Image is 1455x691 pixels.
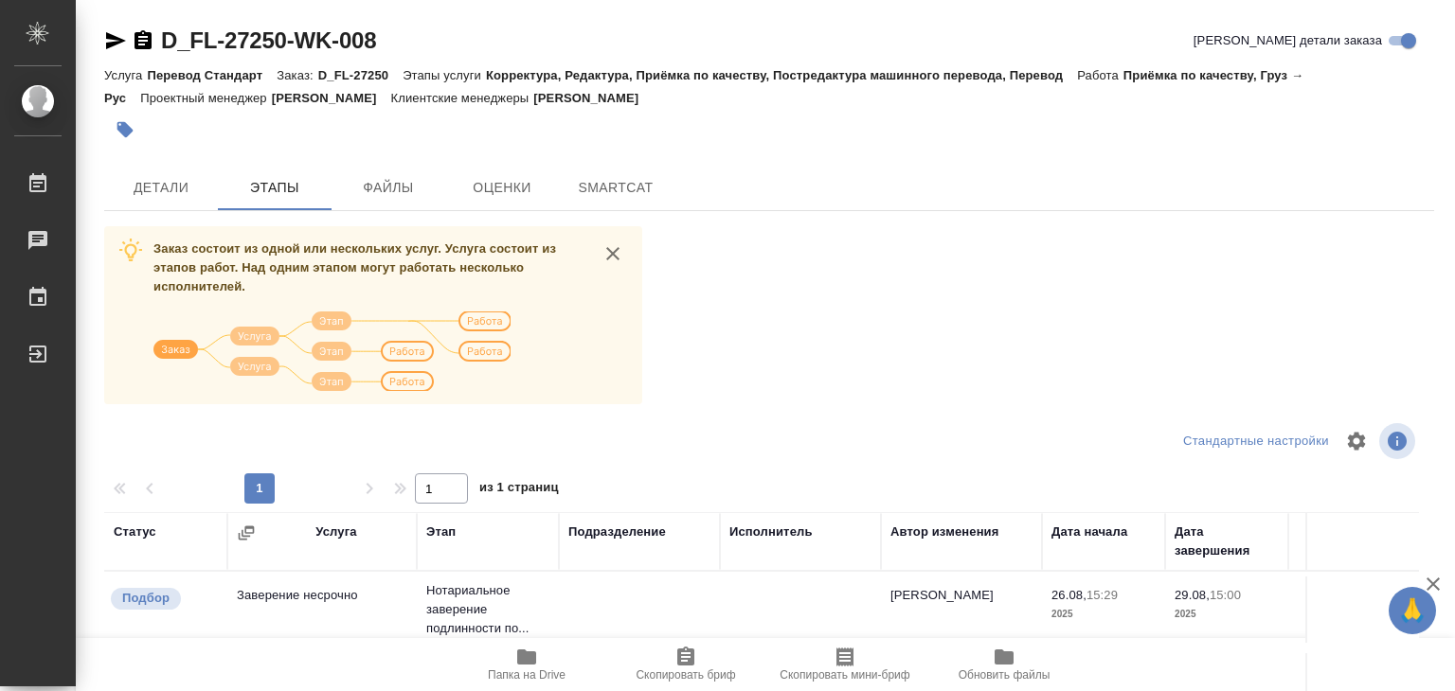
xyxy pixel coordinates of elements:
p: Нотариальное заверение подлинности по... [426,581,549,638]
p: 29.08, [1175,588,1210,602]
a: D_FL-27250-WK-008 [161,27,376,53]
div: Исполнитель [729,523,813,541]
div: Услуга [315,523,356,541]
button: Скопировать мини-бриф [765,638,925,691]
span: Скопировать бриф [636,668,735,682]
p: Услуга [104,68,147,82]
p: [PERSON_NAME] [272,91,391,105]
p: Перевод Стандарт [147,68,277,82]
button: Добавить тэг [104,109,146,151]
span: Настроить таблицу [1334,418,1379,464]
span: Оценки [457,176,548,200]
p: 0 [1298,586,1402,605]
p: [PERSON_NAME] [533,91,653,105]
span: Заказ состоит из одной или нескольких услуг. Услуга состоит из этапов работ. Над одним этапом мог... [153,241,556,293]
button: close [599,239,627,268]
p: D_FL-27250 [318,68,403,82]
p: Этапы услуги [403,68,486,82]
p: Проектный менеджер [140,91,271,105]
span: Папка на Drive [488,668,566,682]
span: Скопировать мини-бриф [780,668,909,682]
div: split button [1178,427,1334,456]
button: Скопировать ссылку для ЯМессенджера [104,29,127,52]
p: Работа [1077,68,1123,82]
span: 🙏 [1396,591,1428,630]
span: Этапы [229,176,320,200]
td: Заверение несрочно [227,576,417,643]
p: 15:29 [1087,588,1118,602]
p: 2025 [1175,605,1279,624]
button: Папка на Drive [447,638,606,691]
p: 2025 [1051,605,1156,624]
div: Подразделение [568,523,666,541]
p: Корректура, Редактура, Приёмка по качеству, Постредактура машинного перевода, Перевод [486,68,1077,82]
div: Дата завершения [1175,523,1279,560]
span: Детали [116,176,207,200]
span: Файлы [343,176,434,200]
button: Скопировать бриф [606,638,765,691]
span: SmartCat [570,176,661,200]
p: Клиентские менеджеры [391,91,534,105]
p: Подбор [122,589,170,608]
div: Дата начала [1051,523,1127,541]
p: 26.08, [1051,588,1087,602]
p: Заказ: [277,68,317,82]
button: Обновить файлы [925,638,1084,691]
span: Обновить файлы [959,668,1051,682]
button: Сгруппировать [237,523,256,542]
div: Автор изменения [890,523,998,541]
div: Статус [114,523,156,541]
span: [PERSON_NAME] детали заказа [1194,31,1382,50]
span: Посмотреть информацию [1379,423,1419,459]
button: 🙏 [1389,587,1436,634]
button: Скопировать ссылку [132,29,154,52]
p: 15:00 [1210,588,1241,602]
span: из 1 страниц [479,476,559,504]
p: док. [1298,605,1402,624]
td: [PERSON_NAME] [881,576,1042,643]
div: Этап [426,523,456,541]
